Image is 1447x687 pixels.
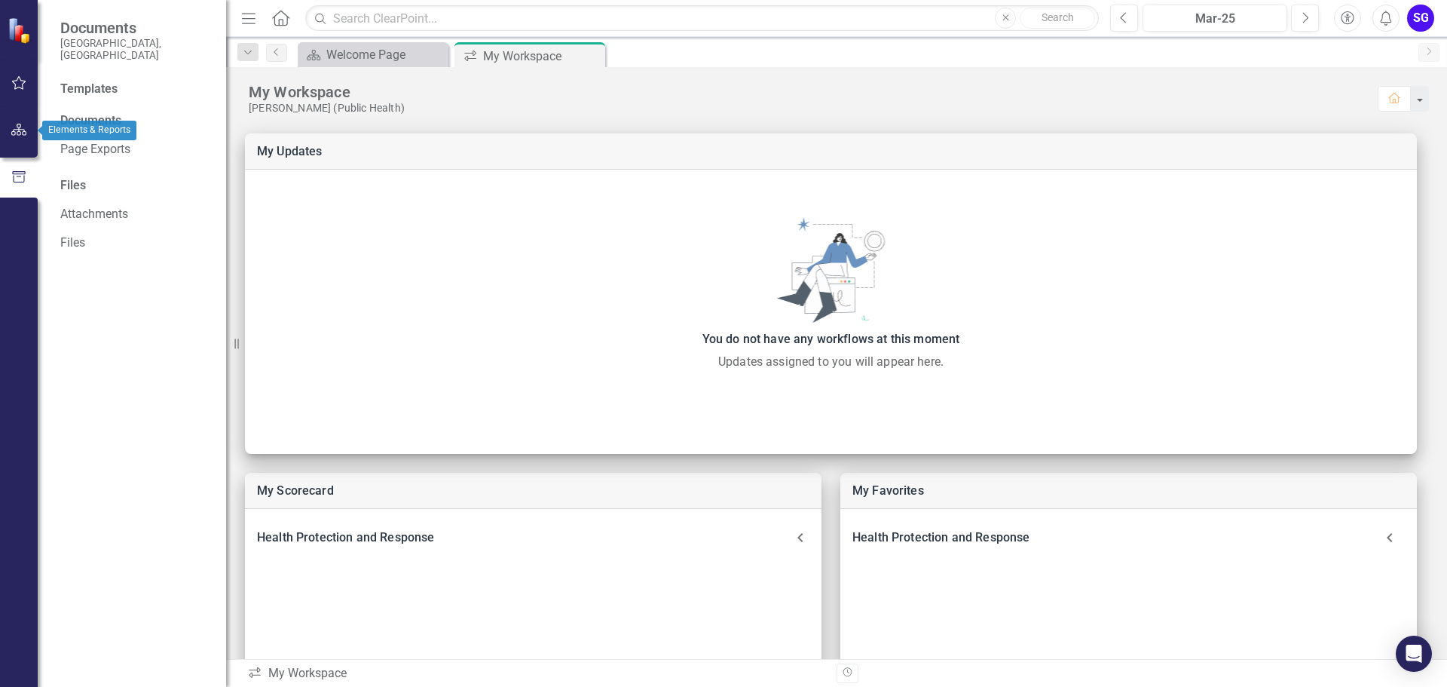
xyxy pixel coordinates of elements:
[60,81,211,98] div: Templates
[60,206,211,223] a: Attachments
[249,82,1378,102] div: My Workspace
[1396,636,1432,672] div: Open Intercom Messenger
[60,112,211,130] div: Documents
[60,19,211,37] span: Documents
[245,521,821,554] div: Health Protection and Response
[305,5,1099,32] input: Search ClearPoint...
[1020,8,1095,29] button: Search
[60,37,211,62] small: [GEOGRAPHIC_DATA], [GEOGRAPHIC_DATA]
[1148,10,1282,28] div: Mar-25
[252,329,1409,350] div: You do not have any workflows at this moment
[252,353,1409,371] div: Updates assigned to you will appear here.
[301,45,445,64] a: Welcome Page
[257,483,334,498] a: My Scorecard
[60,235,211,252] a: Files
[1042,11,1074,23] span: Search
[60,177,211,195] div: Files
[257,144,323,158] a: My Updates
[247,665,825,682] div: My Workspace
[8,17,34,44] img: ClearPoint Strategy
[840,521,1417,554] div: Health Protection and Response
[60,141,211,158] a: Page Exports
[249,102,1378,115] div: [PERSON_NAME] (Public Health)
[257,527,791,548] div: Health Protection and Response
[483,47,601,66] div: My Workspace
[852,483,924,498] a: My Favorites
[852,527,1375,548] div: Health Protection and Response
[1143,5,1287,32] button: Mar-25
[1407,5,1434,32] button: SG
[326,45,445,64] div: Welcome Page
[42,121,136,140] div: Elements & Reports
